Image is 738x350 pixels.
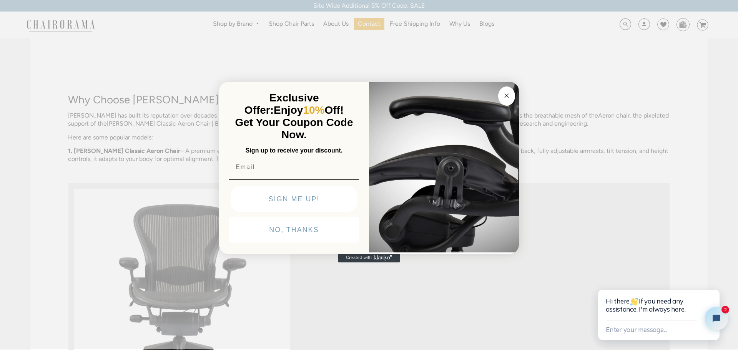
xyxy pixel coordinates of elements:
[244,92,319,116] span: Exclusive Offer:
[303,104,324,116] span: 10%
[590,265,738,350] iframe: Tidio Chat
[498,86,515,106] button: Close dialog
[235,116,353,141] span: Get Your Coupon Code Now.
[229,217,359,242] button: NO, THANKS
[338,253,400,262] a: Created with Klaviyo - opens in a new tab
[274,104,344,116] span: Enjoy Off!
[229,159,359,175] input: Email
[369,80,519,252] img: 92d77583-a095-41f6-84e7-858462e0427a.jpeg
[246,147,342,154] span: Sign up to receive your discount.
[231,186,357,212] button: SIGN ME UP!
